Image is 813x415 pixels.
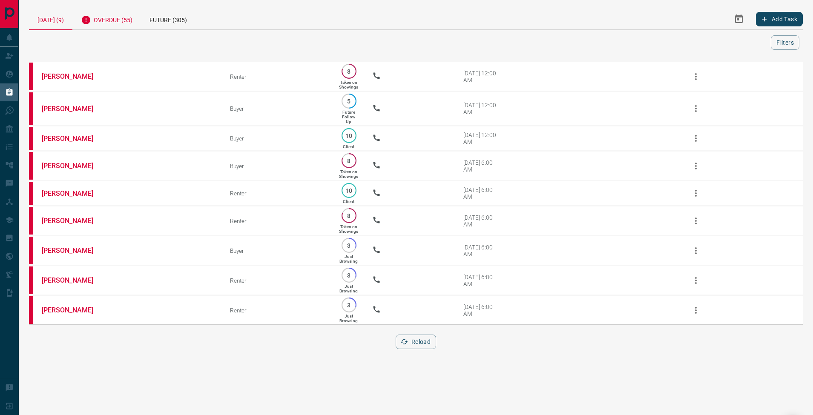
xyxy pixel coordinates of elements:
div: property.ca [29,266,33,294]
a: [PERSON_NAME] [42,246,106,255]
p: 10 [346,132,352,139]
div: property.ca [29,237,33,264]
div: Future (305) [141,9,195,29]
div: [DATE] 6:00 AM [463,214,500,228]
p: 8 [346,212,352,219]
p: 5 [346,98,352,104]
p: Just Browsing [339,284,358,293]
p: 3 [346,302,352,308]
p: 8 [346,68,352,74]
div: [DATE] 6:00 AM [463,186,500,200]
p: 3 [346,272,352,278]
p: Taken on Showings [339,80,358,89]
p: Just Browsing [339,314,358,323]
div: [DATE] 12:00 AM [463,132,500,145]
a: [PERSON_NAME] [42,162,106,170]
p: 8 [346,157,352,164]
p: Client [343,199,354,204]
p: 10 [346,187,352,194]
div: Renter [230,73,325,80]
a: [PERSON_NAME] [42,217,106,225]
a: [PERSON_NAME] [42,135,106,143]
div: Buyer [230,135,325,142]
button: Reload [396,335,436,349]
button: Filters [771,35,799,50]
p: Taken on Showings [339,224,358,234]
p: Just Browsing [339,254,358,263]
div: Renter [230,277,325,284]
div: [DATE] 12:00 AM [463,70,500,83]
a: [PERSON_NAME] [42,276,106,284]
a: [PERSON_NAME] [42,189,106,197]
div: Overdue (55) [72,9,141,29]
div: property.ca [29,152,33,180]
p: Future Follow Up [342,110,355,124]
div: property.ca [29,127,33,150]
div: Buyer [230,247,325,254]
div: [DATE] 6:00 AM [463,159,500,173]
div: [DATE] 12:00 AM [463,102,500,115]
a: [PERSON_NAME] [42,306,106,314]
div: property.ca [29,92,33,125]
div: [DATE] 6:00 AM [463,303,500,317]
button: Add Task [756,12,803,26]
button: Select Date Range [729,9,749,29]
div: Renter [230,218,325,224]
div: Buyer [230,163,325,169]
p: Client [343,144,354,149]
div: property.ca [29,63,33,90]
div: Renter [230,307,325,314]
div: property.ca [29,296,33,324]
div: [DATE] 6:00 AM [463,274,500,287]
div: property.ca [29,207,33,235]
div: [DATE] 6:00 AM [463,244,500,258]
div: Renter [230,190,325,197]
a: [PERSON_NAME] [42,72,106,80]
div: property.ca [29,182,33,205]
div: [DATE] (9) [29,9,72,30]
a: [PERSON_NAME] [42,105,106,113]
div: Buyer [230,105,325,112]
p: 3 [346,242,352,249]
p: Taken on Showings [339,169,358,179]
